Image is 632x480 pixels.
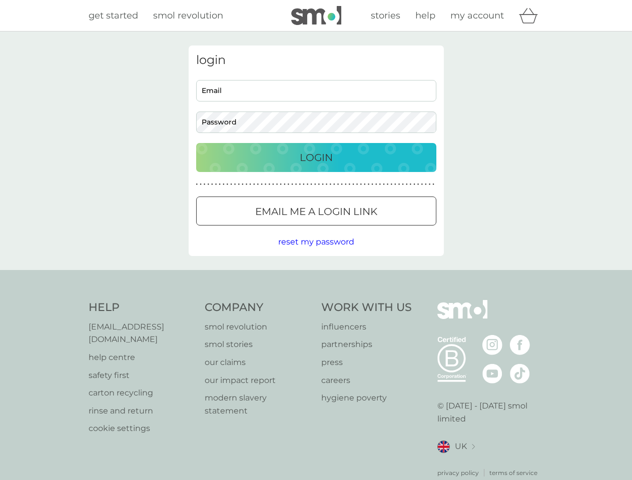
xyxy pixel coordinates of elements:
[153,10,223,21] span: smol revolution
[425,182,427,187] p: ●
[398,182,400,187] p: ●
[300,149,333,165] p: Login
[360,182,362,187] p: ●
[406,182,408,187] p: ●
[196,196,436,225] button: Email me a login link
[284,182,286,187] p: ●
[519,5,544,25] div: basket
[295,182,297,187] p: ●
[242,182,244,187] p: ●
[413,182,415,187] p: ●
[437,440,450,453] img: UK flag
[383,182,385,187] p: ●
[89,369,195,382] a: safety first
[227,182,229,187] p: ●
[356,182,358,187] p: ●
[291,182,293,187] p: ●
[89,422,195,435] a: cookie settings
[307,182,309,187] p: ●
[437,300,487,334] img: smol
[321,374,412,387] a: careers
[321,338,412,351] a: partnerships
[337,182,339,187] p: ●
[310,182,312,187] p: ●
[450,10,504,21] span: my account
[321,356,412,369] a: press
[326,182,328,187] p: ●
[364,182,366,187] p: ●
[205,356,311,369] a: our claims
[249,182,251,187] p: ●
[204,182,206,187] p: ●
[472,444,475,449] img: select a new location
[89,320,195,346] p: [EMAIL_ADDRESS][DOMAIN_NAME]
[299,182,301,187] p: ●
[387,182,389,187] p: ●
[219,182,221,187] p: ●
[437,399,544,425] p: © [DATE] - [DATE] smol limited
[394,182,396,187] p: ●
[390,182,392,187] p: ●
[321,320,412,333] p: influencers
[265,182,267,187] p: ●
[261,182,263,187] p: ●
[196,143,436,172] button: Login
[89,8,138,23] a: get started
[276,182,278,187] p: ●
[402,182,404,187] p: ●
[432,182,434,187] p: ●
[450,8,504,23] a: my account
[205,320,311,333] a: smol revolution
[455,440,467,453] span: UK
[196,53,436,67] h3: login
[255,203,377,219] p: Email me a login link
[215,182,217,187] p: ●
[510,335,530,355] img: visit the smol Facebook page
[288,182,290,187] p: ●
[482,335,502,355] img: visit the smol Instagram page
[200,182,202,187] p: ●
[89,351,195,364] a: help centre
[303,182,305,187] p: ●
[417,182,419,187] p: ●
[89,10,138,21] span: get started
[223,182,225,187] p: ●
[345,182,347,187] p: ●
[322,182,324,187] p: ●
[89,386,195,399] p: carton recycling
[205,338,311,351] a: smol stories
[415,8,435,23] a: help
[211,182,213,187] p: ●
[321,391,412,404] a: hygiene poverty
[368,182,370,187] p: ●
[89,404,195,417] a: rinse and return
[371,182,373,187] p: ●
[234,182,236,187] p: ●
[280,182,282,187] p: ●
[291,6,341,25] img: smol
[318,182,320,187] p: ●
[205,391,311,417] a: modern slavery statement
[333,182,335,187] p: ●
[437,468,479,477] a: privacy policy
[410,182,412,187] p: ●
[429,182,431,187] p: ●
[341,182,343,187] p: ●
[205,374,311,387] a: our impact report
[421,182,423,187] p: ●
[314,182,316,187] p: ●
[371,10,400,21] span: stories
[196,182,198,187] p: ●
